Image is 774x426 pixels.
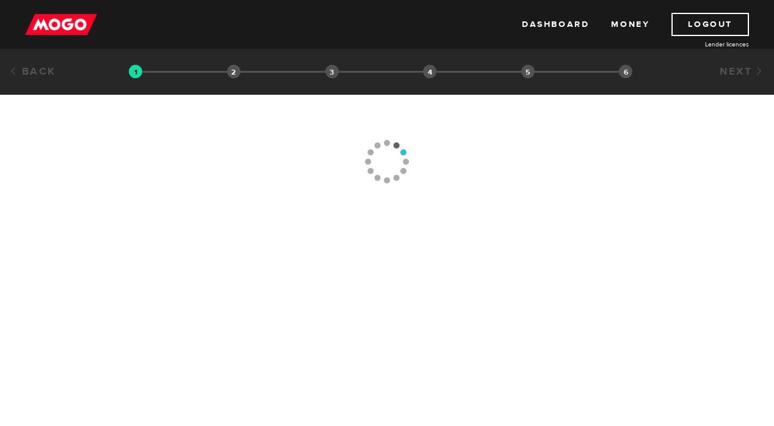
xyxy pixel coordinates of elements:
a: Logout [671,13,749,36]
img: transparent-188c492fd9eaac0f573672f40bb141c2.gif [129,65,142,78]
img: loading-colorWheel_medium.gif [364,93,410,230]
a: Next [720,65,765,78]
img: mogo_logo-11ee424be714fa7cbb0f0f49df9e16ec.png [25,13,97,36]
a: Money [611,13,649,36]
a: Lender licences [657,40,749,49]
a: Dashboard [522,13,589,36]
a: Back [9,65,56,78]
